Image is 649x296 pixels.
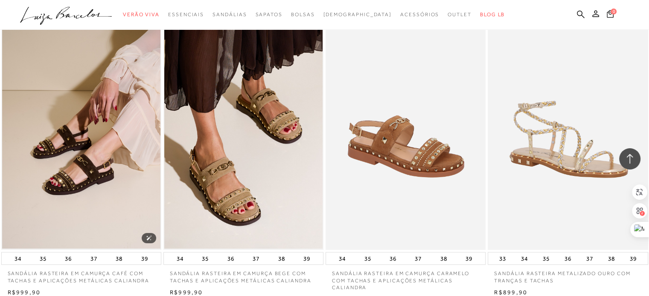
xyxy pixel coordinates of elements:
[540,253,552,264] button: 35
[88,253,100,264] button: 37
[170,289,203,296] span: R$999,90
[62,253,74,264] button: 36
[291,11,315,17] span: Bolsas
[400,11,439,17] span: Acessórios
[37,253,49,264] button: 35
[113,253,125,264] button: 38
[438,253,450,264] button: 38
[301,253,313,264] button: 39
[326,11,485,249] img: SANDÁLIA RASTEIRA EM CAMURÇA CARAMELO COM TACHAS E APLICAÇÕES METÁLICAS CALIANDRA
[139,253,151,264] button: 39
[611,9,617,14] span: 0
[518,253,530,264] button: 34
[412,253,424,264] button: 37
[212,11,247,17] span: Sandálias
[255,7,282,23] a: noSubCategoriesText
[291,7,315,23] a: noSubCategoriesText
[225,253,237,264] button: 36
[497,253,509,264] button: 33
[326,265,486,291] a: SANDÁLIA RASTEIRA EM CAMURÇA CARAMELO COM TACHAS E APLICAÇÕES METÁLICAS CALIANDRA
[448,11,471,17] span: Outlet
[488,265,648,285] a: SANDÁLIA RASTEIRA METALIZADO OURO COM TRANÇAS E TACHAS
[604,9,616,21] button: 0
[489,11,647,249] img: SANDÁLIA RASTEIRA METALIZADO OURO COM TRANÇAS E TACHAS
[480,7,505,23] a: BLOG LB
[562,253,574,264] button: 36
[174,253,186,264] button: 34
[387,253,399,264] button: 36
[123,11,160,17] span: Verão Viva
[494,289,527,296] span: R$899,90
[163,265,323,285] a: SANDÁLIA RASTEIRA EM CAMURÇA BEGE COM TACHAS E APLICAÇÕES METÁLICAS CALIANDRA
[250,253,262,264] button: 37
[323,7,392,23] a: noSubCategoriesText
[627,253,639,264] button: 39
[1,265,161,285] a: SANDÁLIA RASTEIRA EM CAMURÇA CAFÉ COM TACHAS E APLICAÇÕES METÁLICAS CALIANDRA
[323,11,392,17] span: [DEMOGRAPHIC_DATA]
[480,11,505,17] span: BLOG LB
[2,11,160,249] img: SANDÁLIA RASTEIRA EM CAMURÇA CAFÉ COM TACHAS E APLICAÇÕES METÁLICAS CALIANDRA
[448,7,471,23] a: noSubCategoriesText
[212,7,247,23] a: noSubCategoriesText
[400,7,439,23] a: noSubCategoriesText
[584,253,596,264] button: 37
[605,253,617,264] button: 38
[362,253,374,264] button: 35
[123,7,160,23] a: noSubCategoriesText
[12,253,24,264] button: 34
[168,7,204,23] a: noSubCategoriesText
[275,253,287,264] button: 38
[336,253,348,264] button: 34
[463,253,475,264] button: 39
[164,11,323,249] img: SANDÁLIA RASTEIRA EM CAMURÇA BEGE COM TACHAS E APLICAÇÕES METÁLICAS CALIANDRA
[8,289,41,296] span: R$999,90
[199,253,211,264] button: 35
[168,11,204,17] span: Essenciais
[255,11,282,17] span: Sapatos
